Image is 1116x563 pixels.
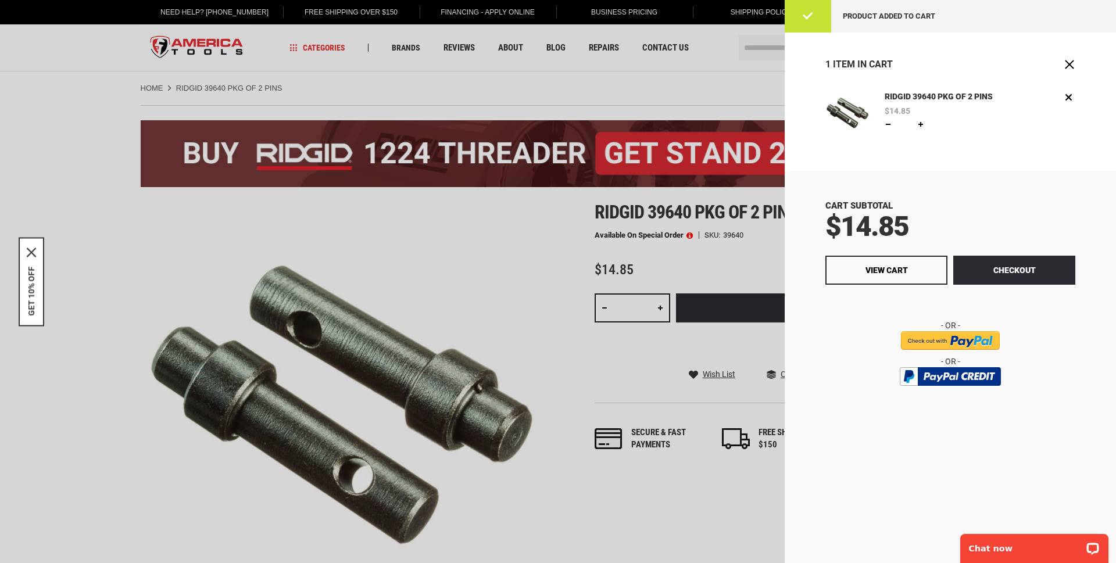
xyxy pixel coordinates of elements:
[907,389,994,401] img: btn_bml_text.png
[833,59,893,70] span: Item in Cart
[825,210,908,243] span: $14.85
[825,91,871,136] img: RIDGID 39640 PKG OF 2 PINS
[27,266,36,315] button: GET 10% OFF
[825,200,893,211] span: Cart Subtotal
[825,256,947,285] a: View Cart
[885,107,910,115] span: $14.85
[1064,59,1075,70] button: Close
[953,256,1075,285] button: Checkout
[825,91,871,139] a: RIDGID 39640 PKG OF 2 PINS
[865,266,908,275] span: View Cart
[825,59,831,70] span: 1
[843,12,935,20] span: Product added to cart
[882,91,996,103] a: RIDGID 39640 PKG OF 2 PINS
[27,248,36,257] svg: close icon
[953,526,1116,563] iframe: LiveChat chat widget
[27,248,36,257] button: Close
